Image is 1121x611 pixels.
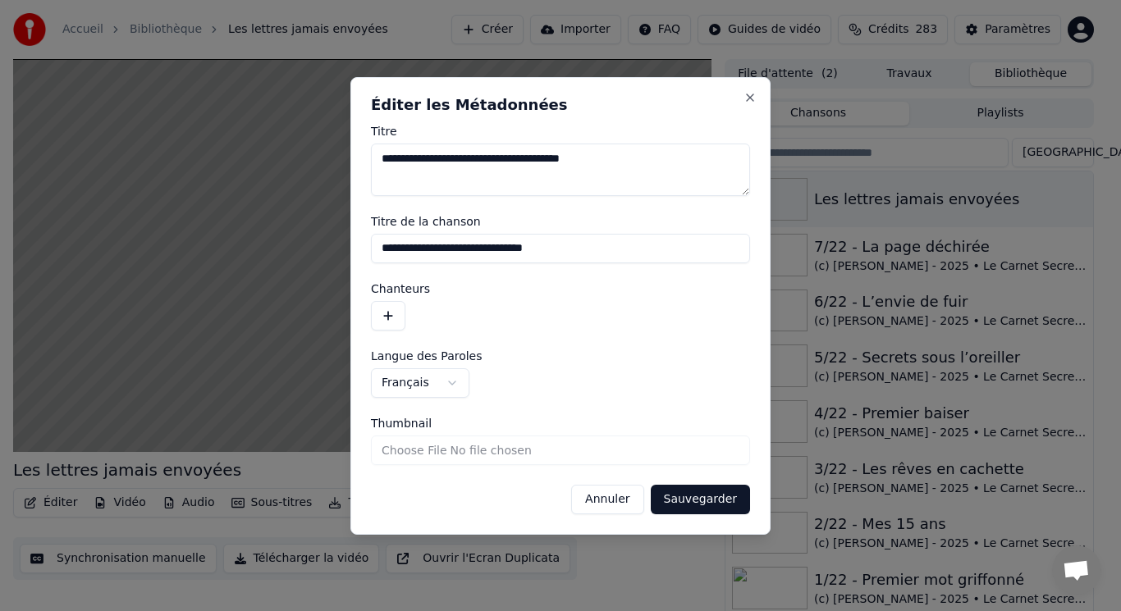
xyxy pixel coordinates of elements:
h2: Éditer les Métadonnées [371,98,750,112]
label: Chanteurs [371,283,750,294]
button: Sauvegarder [651,485,750,514]
span: Thumbnail [371,417,432,429]
span: Langue des Paroles [371,350,483,362]
label: Titre [371,125,750,137]
button: Annuler [571,485,643,514]
label: Titre de la chanson [371,216,750,227]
